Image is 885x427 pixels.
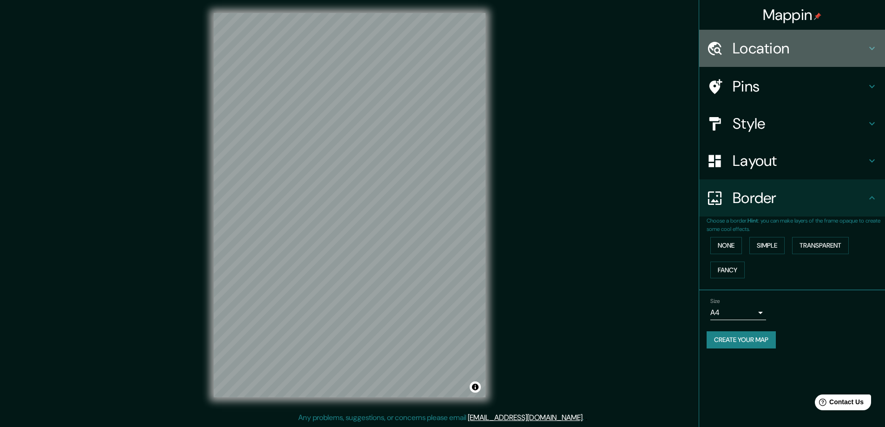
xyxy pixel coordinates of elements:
button: Create your map [707,331,776,348]
canvas: Map [214,13,485,397]
h4: Layout [733,151,866,170]
button: Toggle attribution [470,381,481,393]
h4: Mappin [763,6,822,24]
button: None [710,237,742,254]
iframe: Help widget launcher [802,391,875,417]
div: A4 [710,305,766,320]
div: . [585,412,587,423]
div: Pins [699,68,885,105]
div: Style [699,105,885,142]
b: Hint [747,217,758,224]
button: Transparent [792,237,849,254]
div: Location [699,30,885,67]
h4: Pins [733,77,866,96]
div: . [584,412,585,423]
h4: Location [733,39,866,58]
button: Simple [749,237,785,254]
p: Choose a border. : you can make layers of the frame opaque to create some cool effects. [707,217,885,233]
h4: Border [733,189,866,207]
p: Any problems, suggestions, or concerns please email . [298,412,584,423]
a: [EMAIL_ADDRESS][DOMAIN_NAME] [468,413,583,422]
div: Border [699,179,885,217]
button: Fancy [710,262,745,279]
img: pin-icon.png [814,13,821,20]
h4: Style [733,114,866,133]
label: Size [710,297,720,305]
div: Layout [699,142,885,179]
